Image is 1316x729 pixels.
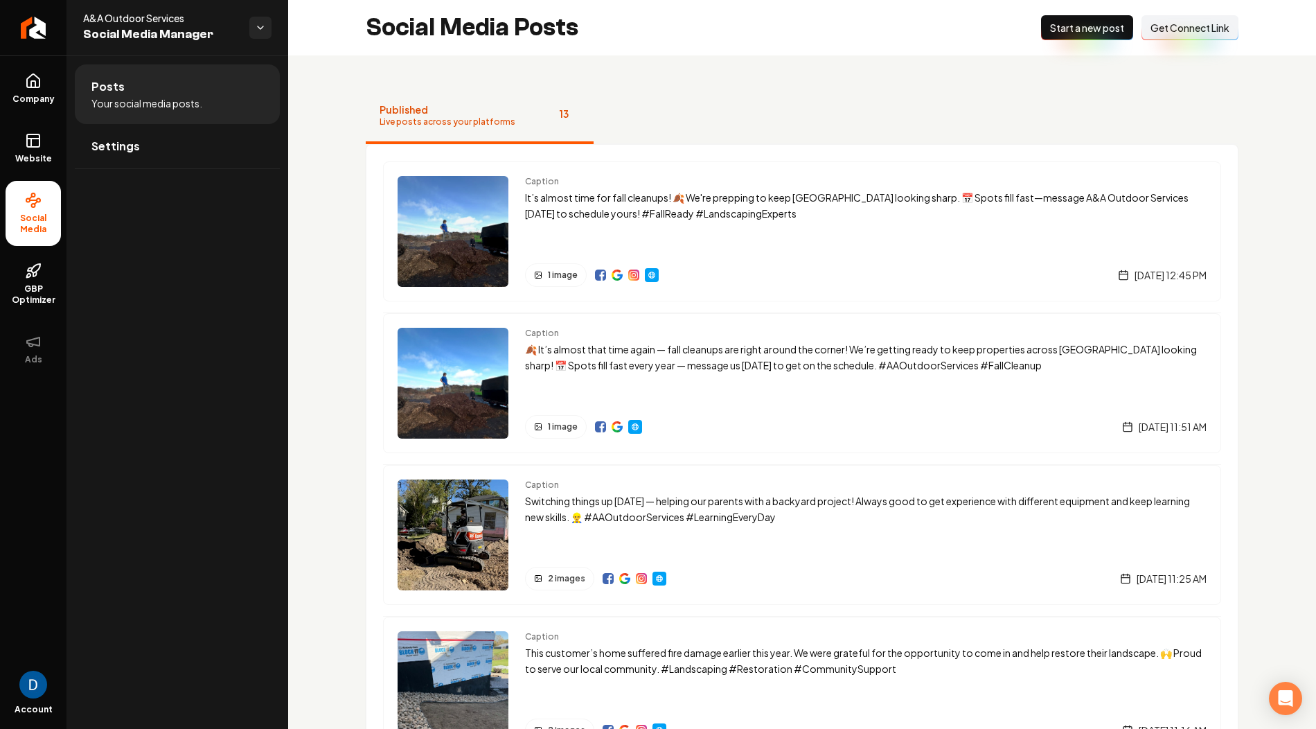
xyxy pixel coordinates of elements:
[652,572,666,586] a: Website
[636,573,647,584] img: Instagram
[525,342,1207,374] p: 🍂 It’s almost that time again — fall cleanups are right around the corner! We’re getting ready to...
[380,103,515,116] span: Published
[21,17,46,39] img: Rebolt Logo
[366,89,1238,144] nav: Tabs
[548,573,585,584] span: 2 images
[366,89,594,144] button: PublishedLive posts across your platforms13
[1139,420,1207,434] span: [DATE] 11:51 AM
[1041,15,1133,40] button: Start a new post
[15,704,53,715] span: Account
[525,493,1207,525] p: Switching things up [DATE] — helping our parents with a backyard project! Always good to get expe...
[383,464,1221,605] a: Post previewCaptionSwitching things up [DATE] — helping our parents with a backyard project! Alwa...
[549,103,580,125] span: 13
[548,270,578,281] span: 1 image
[619,573,630,584] a: View on Google Business Profile
[595,270,606,281] img: Facebook
[383,161,1221,301] a: Post previewCaptionIt’s almost time for fall cleanups! 🍂 We're prepping to keep [GEOGRAPHIC_DATA]...
[612,270,623,281] img: Google
[646,270,657,281] img: Website
[1050,21,1124,35] span: Start a new post
[1150,21,1229,35] span: Get Connect Link
[619,573,630,584] img: Google
[6,252,61,317] a: GBP Optimizer
[628,270,639,281] img: Instagram
[6,121,61,175] a: Website
[636,573,647,584] a: View on Instagram
[383,313,1221,453] a: Post previewCaption🍂 It’s almost that time again — fall cleanups are right around the corner! We’...
[595,270,606,281] a: View on Facebook
[612,421,623,432] a: View on Google Business Profile
[6,213,61,235] span: Social Media
[603,573,614,584] img: Facebook
[603,573,614,584] a: View on Facebook
[366,14,578,42] h2: Social Media Posts
[83,11,238,25] span: A&A Outdoor Services
[525,631,1207,642] span: Caption
[91,138,140,155] span: Settings
[10,153,57,164] span: Website
[398,480,508,590] img: Post preview
[6,322,61,376] button: Ads
[19,671,47,699] button: Open user button
[7,94,60,105] span: Company
[525,645,1207,677] p: This customer’s home suffered fire damage earlier this year. We were grateful for the opportunity...
[1141,15,1238,40] button: Get Connect Link
[1137,572,1207,586] span: [DATE] 11:25 AM
[630,421,641,432] img: Website
[398,328,508,439] img: Post preview
[6,283,61,306] span: GBP Optimizer
[19,671,47,699] img: David Rice
[6,62,61,116] a: Company
[595,421,606,432] img: Facebook
[380,116,515,128] span: Live posts across your platforms
[645,268,659,282] a: Website
[91,96,202,110] span: Your social media posts.
[525,190,1207,222] p: It’s almost time for fall cleanups! 🍂 We're prepping to keep [GEOGRAPHIC_DATA] looking sharp. 📅 S...
[525,480,1207,491] span: Caption
[548,421,578,432] span: 1 image
[525,176,1207,187] span: Caption
[525,328,1207,339] span: Caption
[612,421,623,432] img: Google
[628,420,642,434] a: Website
[1135,268,1207,282] span: [DATE] 12:45 PM
[628,270,639,281] a: View on Instagram
[83,25,238,44] span: Social Media Manager
[75,124,280,168] a: Settings
[654,573,665,584] img: Website
[19,354,48,365] span: Ads
[91,78,125,95] span: Posts
[612,270,623,281] a: View on Google Business Profile
[1269,682,1302,715] div: Open Intercom Messenger
[595,421,606,432] a: View on Facebook
[398,176,508,287] img: Post preview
